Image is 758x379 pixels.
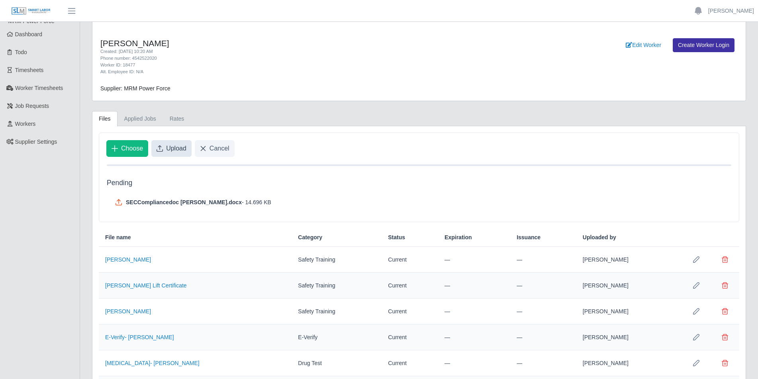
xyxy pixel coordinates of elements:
[673,38,734,52] a: Create Worker Login
[382,247,438,273] td: Current
[717,303,733,319] button: Delete file
[11,7,51,16] img: SLM Logo
[583,233,616,242] span: Uploaded by
[382,324,438,350] td: Current
[100,62,467,68] div: Worker ID: 18477
[15,85,63,91] span: Worker Timesheets
[292,273,382,299] td: Safety Training
[688,252,704,268] button: Row Edit
[105,282,187,289] a: [PERSON_NAME] Lift Certificate
[292,247,382,273] td: Safety Training
[382,273,438,299] td: Current
[100,48,467,55] div: Created: [DATE] 10:20 AM
[298,233,322,242] span: Category
[166,144,186,153] span: Upload
[717,355,733,371] button: Delete file
[382,350,438,376] td: Current
[100,85,170,92] span: Supplier: MRM Power Force
[118,111,163,127] a: Applied Jobs
[92,111,118,127] a: Files
[163,111,191,127] a: Rates
[688,329,704,345] button: Row Edit
[688,303,704,319] button: Row Edit
[15,103,49,109] span: Job Requests
[292,324,382,350] td: E-Verify
[195,140,235,157] button: Cancel
[438,350,510,376] td: —
[510,299,576,324] td: —
[107,179,731,187] h5: Pending
[510,247,576,273] td: —
[15,31,43,37] span: Dashboard
[438,247,510,273] td: —
[15,49,27,55] span: Todo
[151,140,192,157] button: Upload
[576,324,682,350] td: [PERSON_NAME]
[105,308,151,315] a: [PERSON_NAME]
[576,350,682,376] td: [PERSON_NAME]
[15,121,36,127] span: Workers
[121,144,143,153] span: Choose
[292,350,382,376] td: Drug Test
[242,198,271,206] span: - 14.696 KB
[210,144,229,153] span: Cancel
[510,324,576,350] td: —
[510,273,576,299] td: —
[388,233,405,242] span: Status
[576,299,682,324] td: [PERSON_NAME]
[105,334,174,340] a: E-Verify- [PERSON_NAME]
[105,360,200,366] a: [MEDICAL_DATA]- [PERSON_NAME]
[717,252,733,268] button: Delete file
[717,329,733,345] button: Delete file
[576,273,682,299] td: [PERSON_NAME]
[382,299,438,324] td: Current
[717,277,733,293] button: Delete file
[621,38,666,52] a: Edit Worker
[15,67,44,73] span: Timesheets
[126,198,242,206] span: SECCompliancedoc [PERSON_NAME].docx
[438,273,510,299] td: —
[576,247,682,273] td: [PERSON_NAME]
[15,139,57,145] span: Supplier Settings
[100,38,467,48] h4: [PERSON_NAME]
[438,324,510,350] td: —
[688,277,704,293] button: Row Edit
[438,299,510,324] td: —
[688,355,704,371] button: Row Edit
[106,140,148,157] button: Choose
[517,233,541,242] span: Issuance
[100,55,467,62] div: Phone number: 4542522020
[105,233,131,242] span: File name
[445,233,472,242] span: Expiration
[708,7,754,15] a: [PERSON_NAME]
[292,299,382,324] td: Safety Training
[105,256,151,263] a: [PERSON_NAME]
[510,350,576,376] td: —
[100,68,467,75] div: Alt. Employee ID: N/A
